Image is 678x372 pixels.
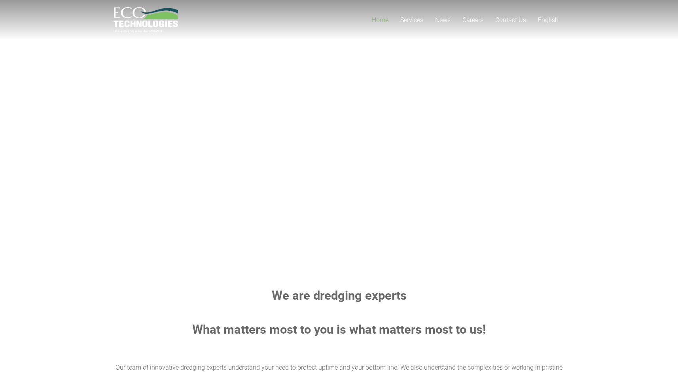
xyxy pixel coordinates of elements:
[272,288,407,303] strong: We are dredging experts
[538,16,559,24] span: English
[114,7,178,33] a: logo_EcoTech_ASDR_RGB
[400,16,423,24] span: Services
[395,149,502,185] rs-layer: Most
[372,16,388,24] span: Home
[347,149,392,170] rs-layer: what
[216,133,465,141] rs-layer: Natural resources. Project timelines. Professional relationships.
[192,322,486,337] strong: What matters most to you is what matters most to us!
[435,16,451,24] span: News
[495,16,526,24] span: Contact Us
[179,149,347,185] rs-layer: Protect
[462,16,483,24] span: Careers
[347,164,393,185] rs-layer: matters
